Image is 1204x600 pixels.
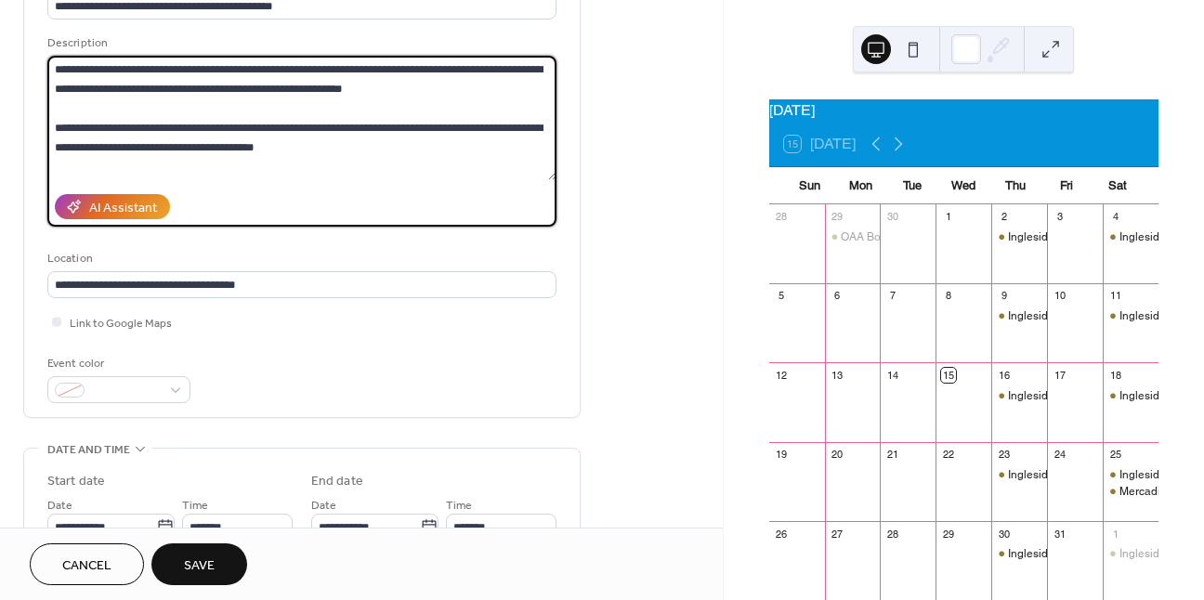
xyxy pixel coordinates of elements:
span: Date [311,496,336,515]
div: Ingleside Weekly Pick-Up: Thursday [991,229,1047,245]
div: Mercadito Saturdays: Halloween Edition! - DJs | $8 Margaritas | $3 Tacos [1103,484,1158,500]
div: 25 [1108,448,1122,462]
div: 10 [1053,289,1067,303]
div: 23 [997,448,1011,462]
div: Mon [835,167,886,204]
span: Link to Google Maps [70,314,172,333]
div: End date [311,472,363,491]
div: 12 [775,368,789,382]
div: Ingleside Weekly Pick-Up: [DATE] [1008,308,1176,324]
div: Ingleside Weekly Pick-Up: [DATE] [1008,546,1176,562]
div: 29 [831,210,844,224]
div: 2 [997,210,1011,224]
div: Ingleside Weekly Pick-Up: [DATE] [1008,467,1176,483]
div: Ingleside Weekly Pick-Up: Thursday [991,546,1047,562]
div: Start date [47,472,105,491]
div: 15 [941,368,955,382]
span: Save [184,556,215,576]
div: Fri [1040,167,1092,204]
span: Date [47,496,72,515]
div: 1 [941,210,955,224]
button: Save [151,543,247,585]
div: 16 [997,368,1011,382]
div: Description [47,33,553,53]
div: 18 [1108,368,1122,382]
button: AI Assistant [55,194,170,219]
div: Ingleside Weekly Pick-Up: Thursday [991,308,1047,324]
div: 5 [775,289,789,303]
div: Ingleside Weekly Pick-Up: Thursday [991,388,1047,404]
div: Location [47,249,553,268]
div: 20 [831,448,844,462]
div: 13 [831,368,844,382]
div: Ingleside Weekly Pick-Up: Thursday [991,467,1047,483]
div: 24 [1053,448,1067,462]
div: Event color [47,354,187,373]
span: Cancel [62,556,111,576]
div: Ingleside Weekly Pick-Up: Saturdays [1103,467,1158,483]
div: 27 [831,527,844,541]
div: Sat [1093,167,1144,204]
div: Ingleside Weekly Pick-Up: Saturdays [1103,388,1158,404]
button: Cancel [30,543,144,585]
div: 11 [1108,289,1122,303]
div: 7 [885,289,899,303]
div: Ingleside Weekly Pick-Up: [DATE] [1008,229,1176,245]
div: Thu [989,167,1040,204]
div: Tue [886,167,937,204]
div: 28 [885,527,899,541]
div: 17 [1053,368,1067,382]
div: OAA Board of Director's Meeting - September 2025 [825,229,881,245]
span: Time [446,496,472,515]
div: OAA Board of Director's Meeting - [DATE] [841,229,1047,245]
div: 31 [1053,527,1067,541]
div: 8 [941,289,955,303]
div: 29 [941,527,955,541]
div: 22 [941,448,955,462]
div: Ingleside Weekly Pick-Up: [DATE] [1008,388,1176,404]
div: Sun [784,167,835,204]
div: 3 [1053,210,1067,224]
div: 21 [885,448,899,462]
div: 9 [997,289,1011,303]
div: 14 [885,368,899,382]
div: 1 [1108,527,1122,541]
span: Time [182,496,208,515]
div: AI Assistant [89,199,157,218]
span: Date and time [47,440,130,460]
div: 6 [831,289,844,303]
div: 4 [1108,210,1122,224]
div: Ingleside Weekly Pick-Up: Saturdays [1103,308,1158,324]
div: 30 [885,210,899,224]
div: 28 [775,210,789,224]
div: 30 [997,527,1011,541]
div: Ingleside Weekly Pick-Up: Saturdays [1103,229,1158,245]
div: 19 [775,448,789,462]
div: Wed [938,167,989,204]
div: 26 [775,527,789,541]
div: Ingleside Weekly Pick-Up: Saturdays [1103,546,1158,562]
div: [DATE] [769,99,1158,122]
